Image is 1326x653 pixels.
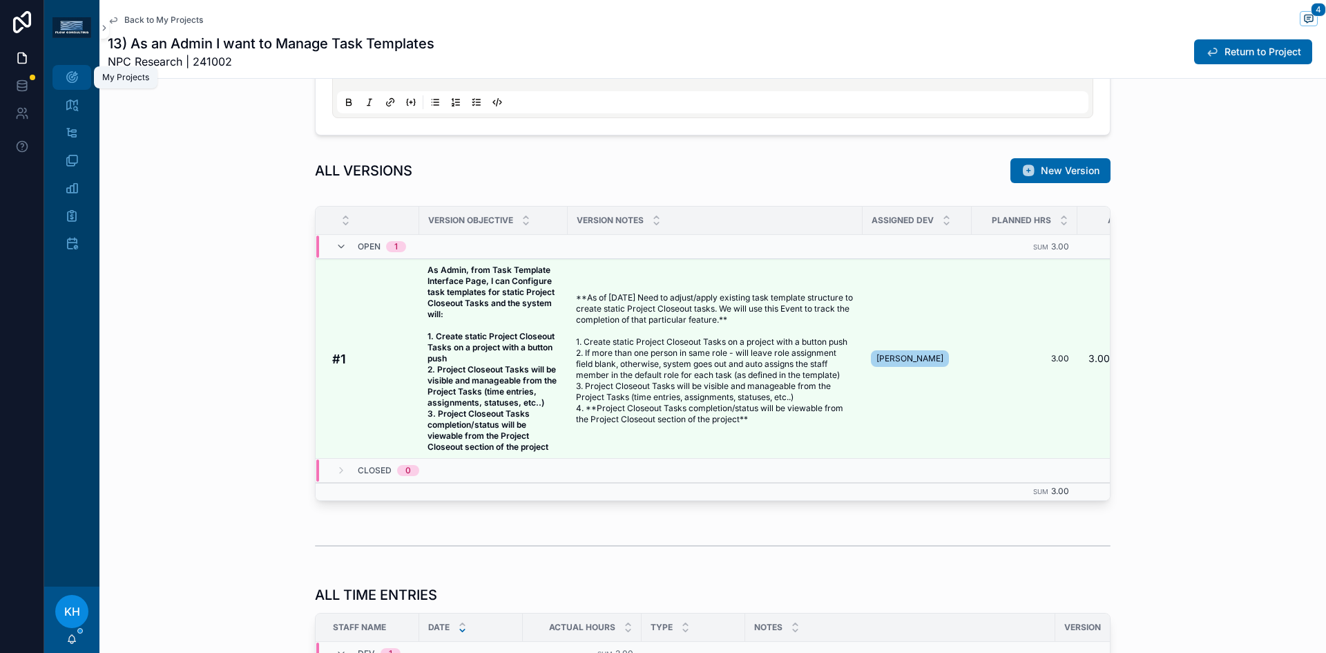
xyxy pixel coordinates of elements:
[1194,39,1312,64] button: Return to Project
[108,15,203,26] a: Back to My Projects
[577,215,644,226] span: Version Notes
[64,603,80,620] span: KH
[427,265,559,453] a: As Admin, from Task Template Interface Page, I can Configure task templates for static Project Cl...
[1064,622,1101,633] span: Version
[876,353,943,364] span: [PERSON_NAME]
[980,353,1069,364] a: 3.00
[52,17,91,38] img: App logo
[332,350,411,368] a: #1
[872,215,934,226] span: Assigned Dev
[102,72,149,83] div: My Projects
[1010,158,1111,183] button: New Version
[394,241,398,252] div: 1
[754,622,782,633] span: Notes
[549,622,615,633] span: Actual Hours
[108,34,434,53] h1: 13) As an Admin I want to Manage Task Templates
[1224,45,1301,59] span: Return to Project
[1088,345,1110,372] div: 3.00
[992,215,1051,226] span: Planned Hrs
[651,622,673,633] span: Type
[358,465,392,476] span: Closed
[1033,488,1048,495] small: Sum
[1051,241,1069,252] span: 3.00
[333,622,386,633] span: Staff Name
[1051,486,1069,496] span: 3.00
[124,15,203,26] span: Back to My Projects
[315,585,437,605] h1: ALL TIME ENTRIES
[576,292,854,425] a: **As of [DATE] Need to adjust/apply existing task template structure to create static Project Clo...
[315,161,412,180] h1: ALL VERSIONS
[108,53,434,70] span: NPC Research | 241002
[1300,11,1318,28] button: 4
[44,55,99,274] div: scrollable content
[358,241,381,252] span: Open
[428,622,450,633] span: Date
[1078,345,1171,372] a: 3.00
[871,348,963,370] a: [PERSON_NAME]
[1108,215,1162,226] span: Actual Hrs
[1041,164,1099,178] span: New Version
[428,215,513,226] span: Version Objective
[405,465,411,476] div: 0
[1311,3,1326,17] span: 4
[1033,243,1048,251] small: Sum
